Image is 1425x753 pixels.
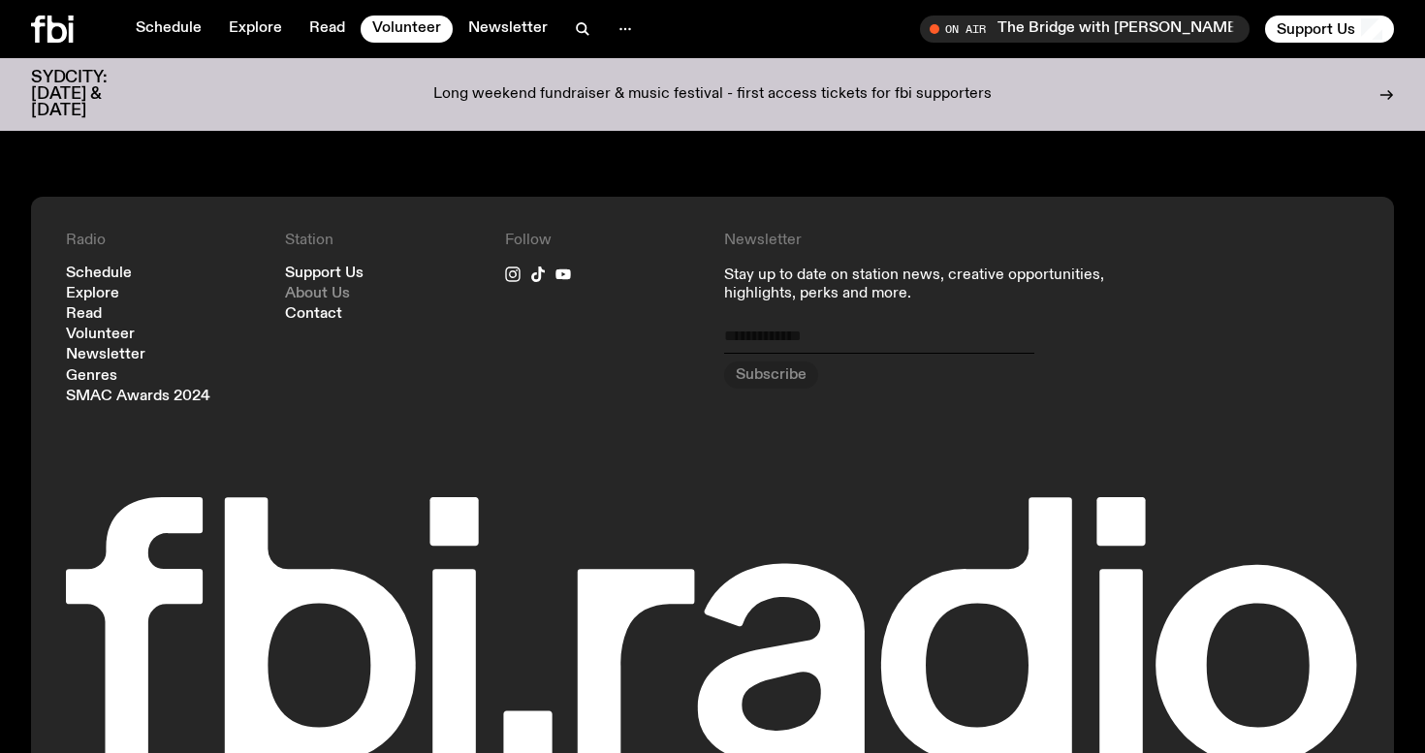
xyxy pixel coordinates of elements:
[285,267,364,281] a: Support Us
[124,16,213,43] a: Schedule
[433,86,992,104] p: Long weekend fundraiser & music festival - first access tickets for fbi supporters
[66,348,145,362] a: Newsletter
[66,369,117,384] a: Genres
[920,16,1250,43] button: On AirThe Bridge with [PERSON_NAME]
[285,232,481,250] h4: Station
[724,361,818,389] button: Subscribe
[66,232,262,250] h4: Radio
[217,16,294,43] a: Explore
[298,16,357,43] a: Read
[66,328,135,342] a: Volunteer
[285,307,342,322] a: Contact
[1265,16,1394,43] button: Support Us
[724,267,1140,303] p: Stay up to date on station news, creative opportunities, highlights, perks and more.
[66,267,132,281] a: Schedule
[457,16,559,43] a: Newsletter
[505,232,701,250] h4: Follow
[1277,20,1355,38] span: Support Us
[31,70,155,119] h3: SYDCITY: [DATE] & [DATE]
[361,16,453,43] a: Volunteer
[66,287,119,301] a: Explore
[285,287,350,301] a: About Us
[66,307,102,322] a: Read
[724,232,1140,250] h4: Newsletter
[66,390,210,404] a: SMAC Awards 2024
